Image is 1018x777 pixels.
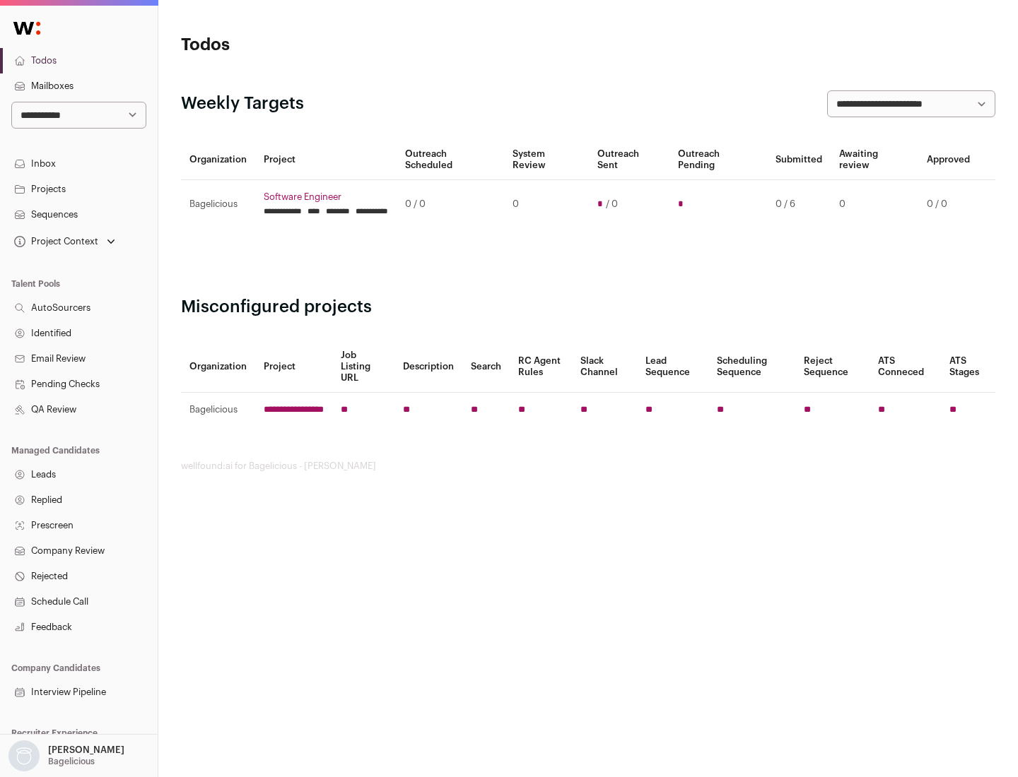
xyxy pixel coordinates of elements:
[181,341,255,393] th: Organization
[831,180,918,229] td: 0
[462,341,510,393] th: Search
[181,296,995,319] h2: Misconfigured projects
[767,140,831,180] th: Submitted
[504,140,588,180] th: System Review
[181,393,255,427] td: Bagelicious
[831,140,918,180] th: Awaiting review
[6,14,48,42] img: Wellfound
[11,232,118,251] button: Open dropdown
[606,198,618,210] span: / 0
[637,341,708,393] th: Lead Sequence
[181,180,255,229] td: Bagelicious
[918,140,978,180] th: Approved
[767,180,831,229] td: 0 / 6
[394,341,462,393] th: Description
[11,236,98,247] div: Project Context
[510,341,571,393] th: RC Agent Rules
[48,745,124,756] p: [PERSON_NAME]
[332,341,394,393] th: Job Listing URL
[255,140,397,180] th: Project
[397,140,504,180] th: Outreach Scheduled
[8,740,40,771] img: nopic.png
[181,461,995,472] footer: wellfound:ai for Bagelicious - [PERSON_NAME]
[181,93,304,115] h2: Weekly Targets
[708,341,795,393] th: Scheduling Sequence
[589,140,670,180] th: Outreach Sent
[572,341,637,393] th: Slack Channel
[6,740,127,771] button: Open dropdown
[795,341,870,393] th: Reject Sequence
[181,34,452,57] h1: Todos
[918,180,978,229] td: 0 / 0
[48,756,95,767] p: Bagelicious
[264,191,388,203] a: Software Engineer
[255,341,332,393] th: Project
[397,180,504,229] td: 0 / 0
[181,140,255,180] th: Organization
[870,341,940,393] th: ATS Conneced
[504,180,588,229] td: 0
[669,140,766,180] th: Outreach Pending
[941,341,995,393] th: ATS Stages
